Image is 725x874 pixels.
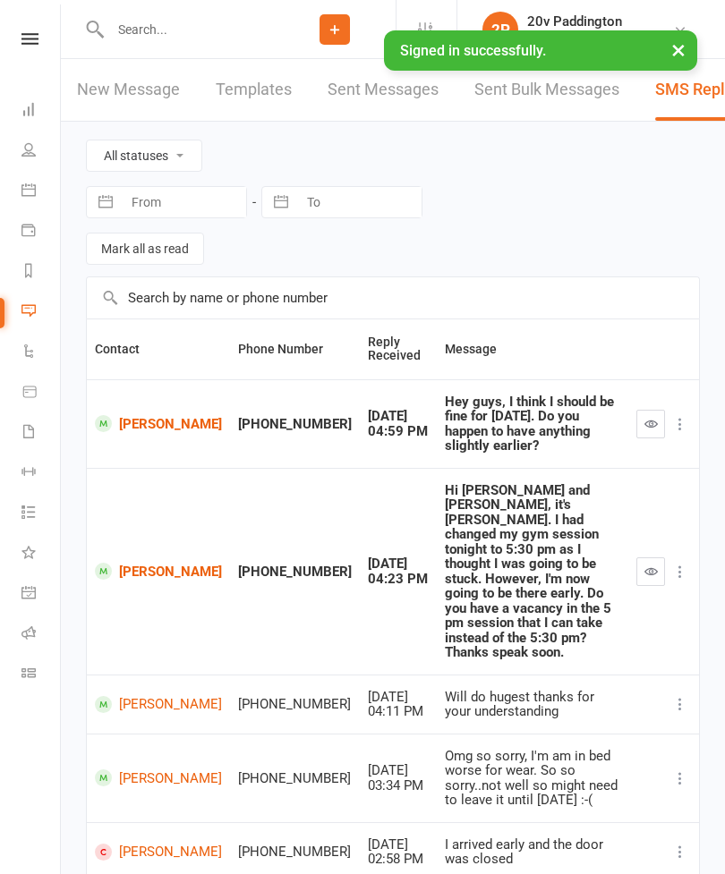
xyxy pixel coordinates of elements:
[21,91,62,132] a: Dashboard
[95,563,222,580] a: [PERSON_NAME]
[368,704,429,719] div: 04:11 PM
[86,233,204,265] button: Mark all as read
[21,534,62,574] a: What's New
[21,615,62,655] a: Roll call kiosk mode
[368,763,429,778] div: [DATE]
[230,319,360,379] th: Phone Number
[238,417,352,432] div: [PHONE_NUMBER]
[368,852,429,867] div: 02:58 PM
[527,13,622,30] div: 20v Paddington
[445,395,620,454] div: Hey guys, I think I should be fine for [DATE]. Do you happen to have anything slightly earlier?
[297,187,422,217] input: To
[400,42,546,59] span: Signed in successfully.
[445,690,620,719] div: Will do hugest thanks for your understanding
[368,837,429,853] div: [DATE]
[21,655,62,695] a: Class kiosk mode
[437,319,628,379] th: Message
[87,319,230,379] th: Contact
[122,187,246,217] input: From
[238,844,352,860] div: [PHONE_NUMBER]
[445,837,620,867] div: I arrived early and the door was closed
[368,778,429,793] div: 03:34 PM
[368,409,429,424] div: [DATE]
[474,59,619,121] a: Sent Bulk Messages
[21,373,62,413] a: Product Sales
[95,415,222,432] a: [PERSON_NAME]
[368,572,429,587] div: 04:23 PM
[527,30,622,46] div: 20v Paddington
[368,424,429,439] div: 04:59 PM
[368,690,429,705] div: [DATE]
[360,319,437,379] th: Reply Received
[21,574,62,615] a: General attendance kiosk mode
[77,59,180,121] a: New Message
[87,277,699,318] input: Search by name or phone number
[21,212,62,252] a: Payments
[445,483,620,660] div: Hi [PERSON_NAME] and [PERSON_NAME], it's [PERSON_NAME]. I had changed my gym session tonight to 5...
[662,30,695,69] button: ×
[105,17,274,42] input: Search...
[238,564,352,580] div: [PHONE_NUMBER]
[21,172,62,212] a: Calendar
[445,749,620,808] div: Omg so sorry, I'm am in bed worse for wear. So so sorry..not well so might need to leave it until...
[238,771,352,786] div: [PHONE_NUMBER]
[21,252,62,293] a: Reports
[95,844,222,861] a: [PERSON_NAME]
[95,696,222,713] a: [PERSON_NAME]
[482,12,518,47] div: 2P
[328,59,439,121] a: Sent Messages
[368,556,429,572] div: [DATE]
[21,132,62,172] a: People
[216,59,292,121] a: Templates
[95,769,222,786] a: [PERSON_NAME]
[238,697,352,712] div: [PHONE_NUMBER]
